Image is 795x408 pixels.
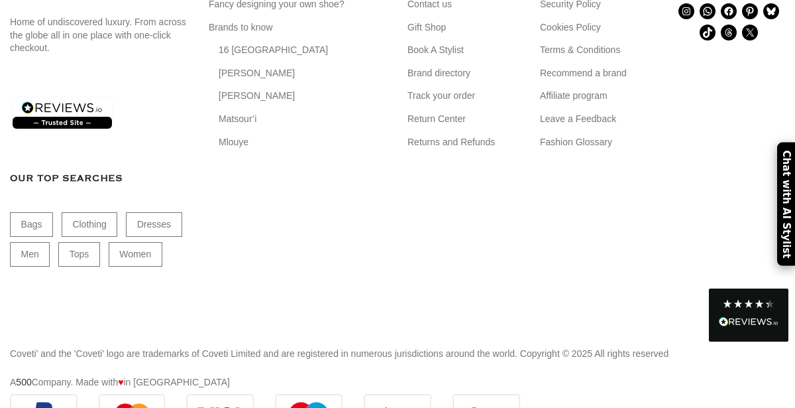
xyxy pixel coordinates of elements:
a: Track your order [407,90,476,103]
p: Home of undiscovered luxury. From across the globe all in one place with one-click checkout. [10,16,189,55]
a: Fashion Glossary [540,136,613,149]
div: 4.28 Stars [722,299,775,309]
a: Terms & Conditions [540,44,621,58]
a: Mlouye [219,136,250,149]
span: ♥ [118,375,124,391]
a: [PERSON_NAME] [219,90,296,103]
h3: Our Top Searches [10,171,189,186]
a: [PERSON_NAME] [219,67,296,80]
a: Men (1,906 items) [10,243,50,267]
a: Returns and Refunds [407,136,496,149]
a: Cookies Policy [540,21,602,34]
a: Brands to know [209,21,274,34]
div: Read All Reviews [709,289,788,342]
a: Women (22,673 items) [109,243,162,267]
a: Bags (1,767 items) [10,213,53,238]
a: Dresses (9,907 items) [126,213,182,238]
a: Recommend a brand [540,67,628,80]
a: Matsour’i [219,113,258,126]
a: Tops (3,154 items) [58,243,100,267]
a: Gift Shop [407,21,447,34]
img: reviews-trust-logo-2.png [10,95,115,131]
div: A Company. Made with in [GEOGRAPHIC_DATA] [10,347,785,390]
p: Coveti' and the 'Coveti' logo are trademarks of Coveti Limited and are registered in numerous jur... [10,347,785,362]
a: Return Center [407,113,467,126]
a: Affiliate program [540,90,609,103]
a: 500 [16,377,31,387]
a: Brand directory [407,67,472,80]
div: Read All Reviews [719,314,778,332]
a: Clothing (19,380 items) [62,213,118,238]
a: 16 [GEOGRAPHIC_DATA] [219,44,329,58]
a: Leave a Feedback [540,113,617,126]
img: REVIEWS.io [719,317,778,326]
a: Book A Stylist [407,44,465,58]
